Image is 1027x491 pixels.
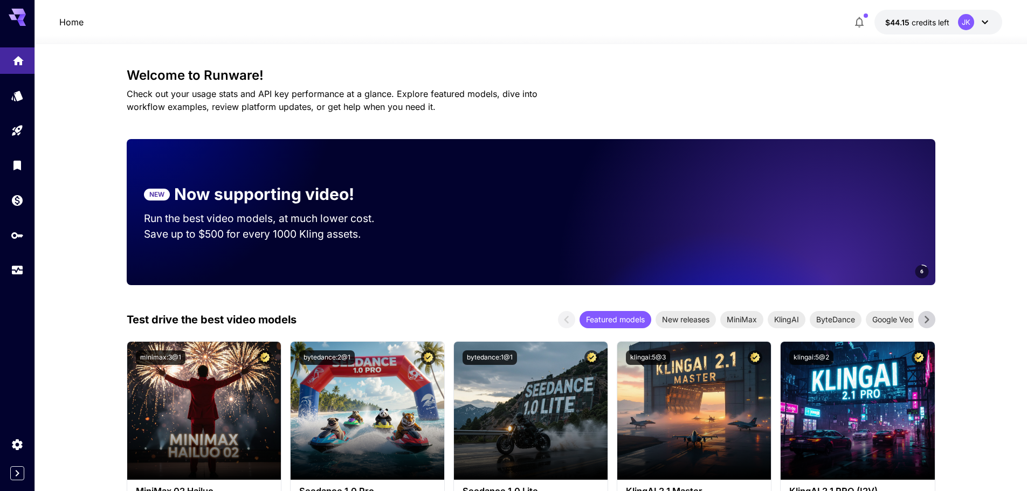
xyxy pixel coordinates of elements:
[866,311,919,328] div: Google Veo
[874,10,1002,34] button: $44.14725JK
[656,311,716,328] div: New releases
[127,68,935,83] h3: Welcome to Runware!
[136,350,185,365] button: minimax:3@1
[885,17,949,28] div: $44.14725
[144,226,395,242] p: Save up to $500 for every 1000 Kling assets.
[127,312,297,328] p: Test drive the best video models
[10,466,24,480] button: Expand sidebar
[149,190,164,199] p: NEW
[626,350,670,365] button: klingai:5@3
[912,350,926,365] button: Certified Model – Vetted for best performance and includes a commercial license.
[11,260,24,273] div: Usage
[866,314,919,325] span: Google Veo
[768,311,805,328] div: KlingAI
[768,314,805,325] span: KlingAI
[17,17,26,26] img: logo_orange.svg
[421,350,436,365] button: Certified Model – Vetted for best performance and includes a commercial license.
[11,158,24,172] div: Library
[781,342,934,480] img: alt
[11,193,24,207] div: Wallet
[30,17,53,26] div: v 4.0.25
[454,342,608,480] img: alt
[41,64,97,71] div: Domain Overview
[17,28,26,37] img: website_grey.svg
[258,350,272,365] button: Certified Model – Vetted for best performance and includes a commercial license.
[127,88,537,112] span: Check out your usage stats and API key performance at a glance. Explore featured models, dive int...
[291,342,444,480] img: alt
[463,350,517,365] button: bytedance:1@1
[127,342,281,480] img: alt
[789,350,833,365] button: klingai:5@2
[885,18,912,27] span: $44.15
[11,229,24,242] div: API Keys
[107,63,116,71] img: tab_keywords_by_traffic_grey.svg
[580,311,651,328] div: Featured models
[299,350,355,365] button: bytedance:2@1
[580,314,651,325] span: Featured models
[617,342,771,480] img: alt
[144,211,395,226] p: Run the best video models, at much lower cost.
[720,314,763,325] span: MiniMax
[11,438,24,451] div: Settings
[59,16,84,29] a: Home
[810,314,861,325] span: ByteDance
[748,350,762,365] button: Certified Model – Vetted for best performance and includes a commercial license.
[656,314,716,325] span: New releases
[12,51,25,64] div: Home
[28,28,77,37] div: Domain: [URL]
[174,182,354,206] p: Now supporting video!
[958,14,974,30] div: JK
[720,311,763,328] div: MiniMax
[119,64,182,71] div: Keywords by Traffic
[29,63,38,71] img: tab_domain_overview_orange.svg
[810,311,861,328] div: ByteDance
[11,124,24,137] div: Playground
[59,16,84,29] nav: breadcrumb
[920,267,923,275] span: 6
[11,89,24,102] div: Models
[584,350,599,365] button: Certified Model – Vetted for best performance and includes a commercial license.
[912,18,949,27] span: credits left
